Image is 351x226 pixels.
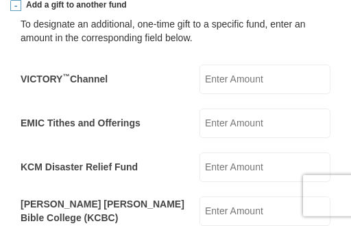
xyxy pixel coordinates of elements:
div: To designate an additional, one-time gift to a specific fund, enter an amount in the correspondin... [21,17,330,45]
sup: ™ [62,72,70,80]
input: Enter Amount [199,109,330,138]
input: Enter Amount [199,196,330,226]
label: KCM Disaster Relief Fund [21,160,138,174]
label: VICTORY Channel [21,72,108,86]
label: [PERSON_NAME] [PERSON_NAME] Bible College (KCBC) [21,197,199,225]
input: Enter Amount [199,152,330,182]
input: Enter Amount [199,65,330,94]
label: EMIC Tithes and Offerings [21,116,141,130]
